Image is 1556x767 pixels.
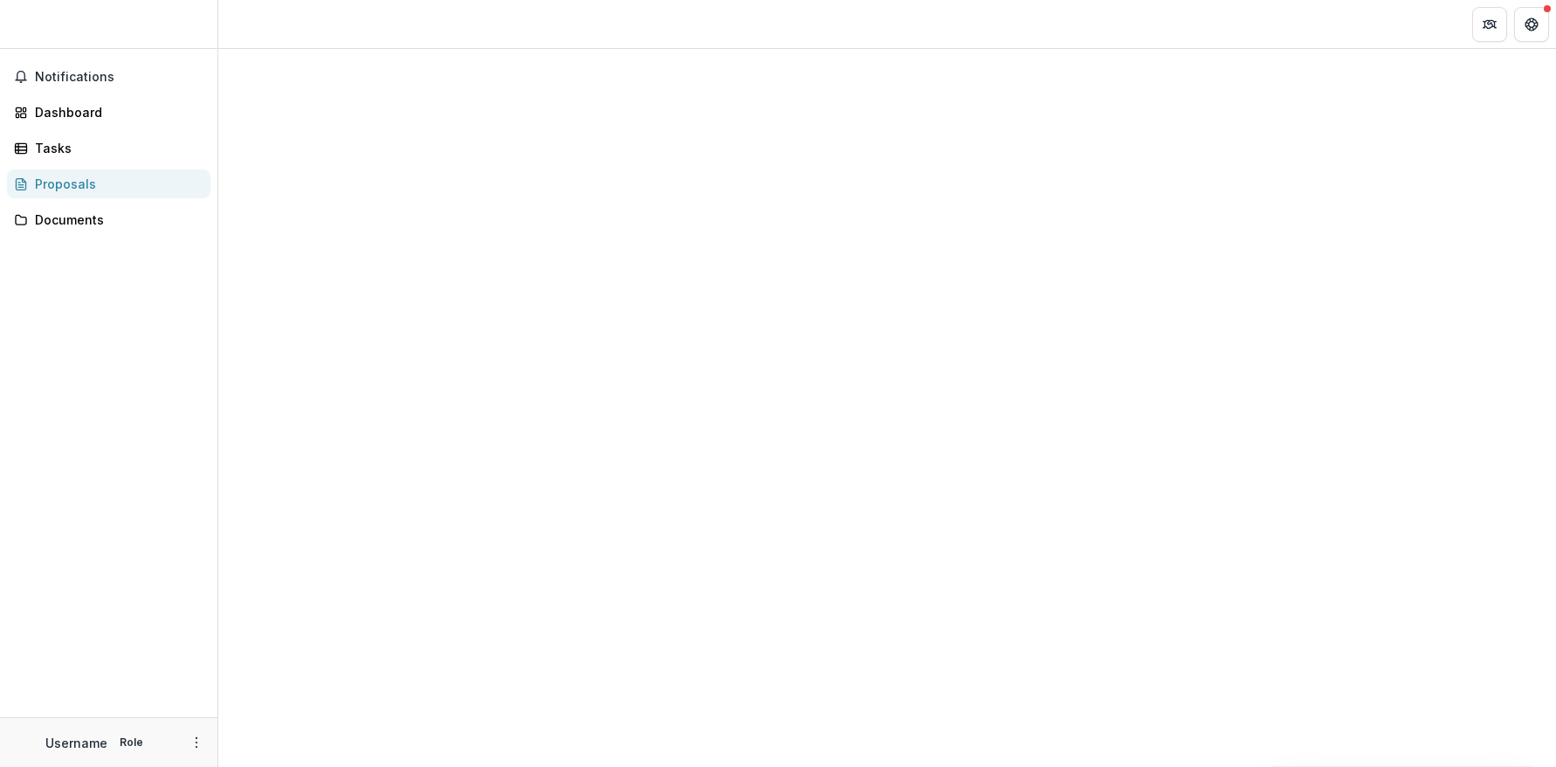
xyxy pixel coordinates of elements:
button: More [186,732,207,753]
button: Partners [1472,7,1507,42]
div: Proposals [35,175,196,193]
button: Notifications [7,63,210,91]
p: Username [45,734,107,752]
a: Dashboard [7,98,210,127]
a: Tasks [7,134,210,162]
button: Get Help [1514,7,1549,42]
div: Dashboard [35,103,196,121]
span: Notifications [35,70,203,85]
p: Role [114,735,148,750]
div: Tasks [35,139,196,157]
div: Documents [35,211,196,229]
a: Proposals [7,169,210,198]
a: Documents [7,205,210,234]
